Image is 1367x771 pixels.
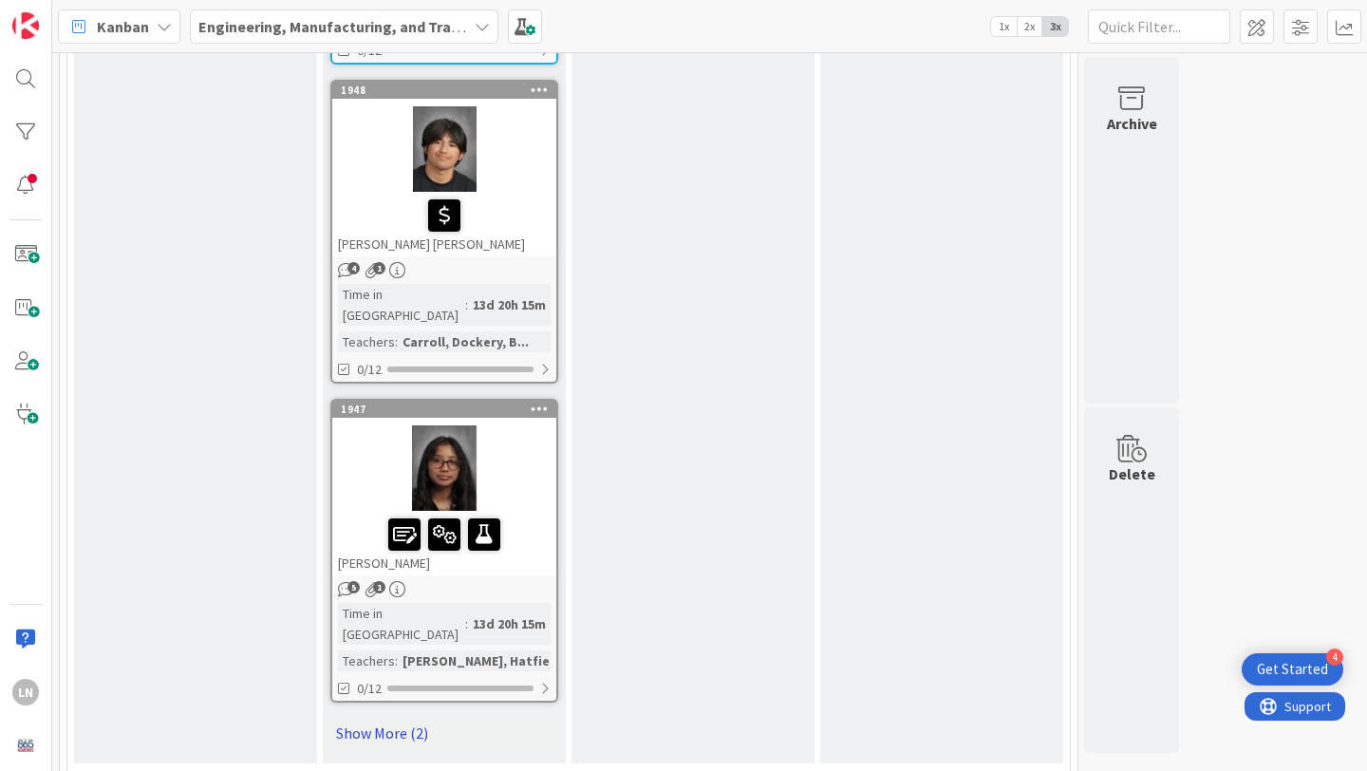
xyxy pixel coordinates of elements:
[468,294,551,315] div: 13d 20h 15m
[1017,17,1042,36] span: 2x
[1088,9,1230,44] input: Quick Filter...
[12,732,39,759] img: avatar
[12,12,39,39] img: Visit kanbanzone.com
[373,581,385,593] span: 1
[395,650,398,671] span: :
[330,399,558,703] a: 1947[PERSON_NAME]Time in [GEOGRAPHIC_DATA]:13d 20h 15mTeachers:[PERSON_NAME], Hatfield, ...0/12
[198,17,534,36] b: Engineering, Manufacturing, and Transportation
[468,613,551,634] div: 13d 20h 15m
[332,192,556,256] div: [PERSON_NAME] [PERSON_NAME]
[1107,112,1157,135] div: Archive
[347,262,360,274] span: 4
[97,15,149,38] span: Kanban
[398,650,585,671] div: [PERSON_NAME], Hatfield, ...
[330,718,558,748] a: Show More (2)
[1042,17,1068,36] span: 3x
[1109,462,1155,485] div: Delete
[398,331,534,352] div: Carroll, Dockery, B...
[338,284,465,326] div: Time in [GEOGRAPHIC_DATA]
[332,82,556,256] div: 1948[PERSON_NAME] [PERSON_NAME]
[991,17,1017,36] span: 1x
[341,84,556,97] div: 1948
[373,262,385,274] span: 1
[12,679,39,705] div: LN
[338,650,395,671] div: Teachers
[465,294,468,315] span: :
[395,331,398,352] span: :
[357,360,382,380] span: 0/12
[357,679,382,699] span: 0/12
[332,401,556,575] div: 1947[PERSON_NAME]
[465,613,468,634] span: :
[332,401,556,418] div: 1947
[40,3,86,26] span: Support
[341,403,556,416] div: 1947
[332,511,556,575] div: [PERSON_NAME]
[338,331,395,352] div: Teachers
[1257,660,1328,679] div: Get Started
[347,581,360,593] span: 5
[1326,649,1343,666] div: 4
[1242,653,1343,686] div: Open Get Started checklist, remaining modules: 4
[332,82,556,99] div: 1948
[338,603,465,645] div: Time in [GEOGRAPHIC_DATA]
[330,80,558,384] a: 1948[PERSON_NAME] [PERSON_NAME]Time in [GEOGRAPHIC_DATA]:13d 20h 15mTeachers:Carroll, Dockery, B....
